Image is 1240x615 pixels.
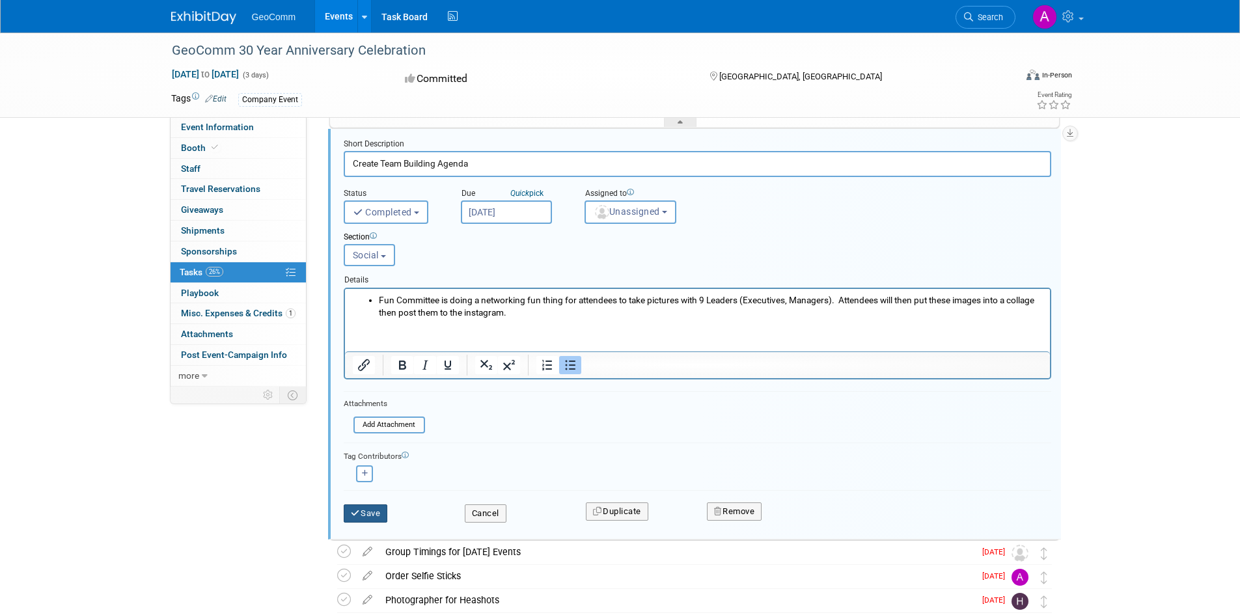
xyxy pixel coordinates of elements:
a: Tasks26% [171,262,306,282]
i: Move task [1041,571,1047,584]
div: Tag Contributors [344,448,1051,462]
a: edit [356,594,379,606]
a: Booth [171,138,306,158]
img: Alana Sakkinen [1032,5,1057,29]
input: Name of task or a short description [344,151,1051,176]
span: Event Information [181,122,254,132]
span: Attachments [181,329,233,339]
div: Event Format [939,68,1073,87]
button: Cancel [465,504,506,523]
iframe: Rich Text Area [345,289,1050,351]
a: Attachments [171,324,306,344]
div: Status [344,188,441,200]
div: Committed [401,68,689,90]
a: Misc. Expenses & Credits1 [171,303,306,323]
button: Unassigned [585,200,677,224]
a: Sponsorships [171,241,306,262]
div: Due [461,188,565,200]
span: Completed [353,207,412,217]
a: more [171,366,306,386]
span: [DATE] [DATE] [171,68,240,80]
a: Quickpick [508,188,546,198]
img: Format-Inperson.png [1026,70,1040,80]
i: Booth reservation complete [212,144,218,151]
button: Remove [707,502,762,521]
span: (3 days) [241,71,269,79]
button: Numbered list [536,356,558,374]
div: Attachments [344,398,425,409]
div: GeoComm 30 Year Anniversary Celebration [167,39,996,62]
div: Order Selfie Sticks [379,565,974,587]
a: Edit [205,94,227,103]
span: Playbook [181,288,219,298]
td: Toggle Event Tabs [279,387,306,403]
img: Hanna Lord [1012,593,1028,610]
span: Booth [181,143,221,153]
button: Bullet list [559,356,581,374]
span: to [199,69,212,79]
span: [GEOGRAPHIC_DATA], [GEOGRAPHIC_DATA] [719,72,882,81]
img: ExhibitDay [171,11,236,24]
span: Staff [181,163,200,174]
a: Travel Reservations [171,179,306,199]
button: Underline [437,356,459,374]
a: Shipments [171,221,306,241]
button: Duplicate [586,502,648,521]
div: Photographer for Heashots [379,589,974,611]
button: Insert/edit link [353,356,375,374]
button: Social [344,244,396,266]
button: Subscript [475,356,497,374]
span: 26% [206,267,223,277]
span: more [178,370,199,381]
span: Misc. Expenses & Credits [181,308,296,318]
span: [DATE] [982,547,1012,556]
a: Staff [171,159,306,179]
div: Assigned to [585,188,747,200]
span: 1 [286,308,296,318]
button: Italic [414,356,436,374]
span: Sponsorships [181,246,237,256]
span: Unassigned [594,206,660,217]
button: Bold [391,356,413,374]
span: Travel Reservations [181,184,260,194]
div: Company Event [238,93,302,107]
div: Details [344,269,1051,287]
a: Post Event-Campaign Info [171,345,306,365]
span: Search [973,12,1003,22]
a: edit [356,546,379,558]
input: Due Date [461,200,552,224]
span: Post Event-Campaign Info [181,349,287,360]
td: Tags [171,92,227,107]
img: Alana Sakkinen [1012,569,1028,586]
button: Completed [344,200,429,224]
span: Giveaways [181,204,223,215]
span: [DATE] [982,595,1012,605]
a: edit [356,570,379,582]
i: Move task [1041,547,1047,560]
div: Section [344,232,991,244]
i: Quick [510,189,529,198]
button: Superscript [498,356,520,374]
a: Giveaways [171,200,306,220]
div: Group Timings for [DATE] Events [379,541,974,563]
i: Move task [1041,595,1047,608]
td: Personalize Event Tab Strip [257,387,280,403]
a: Event Information [171,117,306,137]
div: In-Person [1041,70,1072,80]
div: Event Rating [1036,92,1071,98]
button: Save [344,504,388,523]
img: Unassigned [1012,545,1028,562]
span: GeoComm [252,12,296,22]
a: Playbook [171,283,306,303]
a: Search [956,6,1015,29]
span: Shipments [181,225,225,236]
span: [DATE] [982,571,1012,581]
span: Social [353,250,379,260]
div: Short Description [344,139,1051,151]
span: Tasks [180,267,223,277]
